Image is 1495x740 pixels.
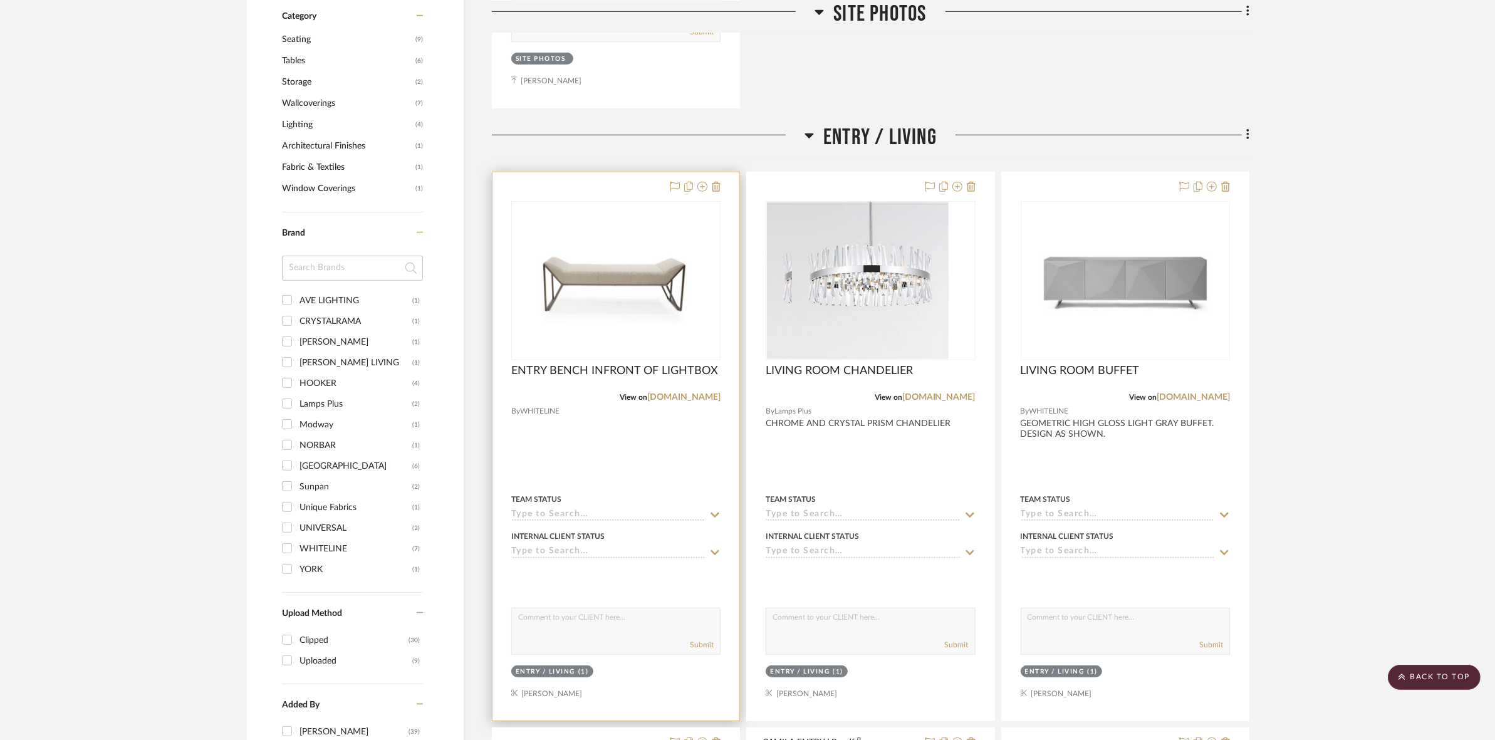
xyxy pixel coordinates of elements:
[282,11,316,22] span: Category
[282,256,423,281] input: Search Brands
[766,405,774,417] span: By
[415,51,423,71] span: (6)
[300,477,412,497] div: Sunpan
[511,494,561,505] div: Team Status
[282,157,412,178] span: Fabric & Textiles
[690,639,714,650] button: Submit
[412,518,420,538] div: (2)
[1021,494,1071,505] div: Team Status
[300,332,412,352] div: [PERSON_NAME]
[512,202,720,360] div: 0
[1021,202,1229,360] div: 0
[520,405,560,417] span: WHITELINE
[412,539,420,559] div: (7)
[511,531,605,542] div: Internal Client Status
[412,477,420,497] div: (2)
[1022,203,1229,358] img: LIVING ROOM BUFFET
[1129,393,1157,401] span: View on
[300,651,412,671] div: Uploaded
[300,456,412,476] div: [GEOGRAPHIC_DATA]
[511,364,718,378] span: ENTRY BENCH INFRONT OF LIGHTBOX
[412,291,420,311] div: (1)
[511,405,520,417] span: By
[766,531,859,542] div: Internal Client Status
[412,435,420,456] div: (1)
[766,509,960,521] input: Type to Search…
[945,639,969,650] button: Submit
[300,518,412,538] div: UNIVERSAL
[620,393,647,401] span: View on
[412,415,420,435] div: (1)
[412,394,420,414] div: (2)
[282,71,412,93] span: Storage
[282,29,412,50] span: Seating
[300,415,412,435] div: Modway
[578,667,589,677] div: (1)
[282,229,305,237] span: Brand
[516,55,566,64] div: SITE PHOTOS
[1021,546,1215,558] input: Type to Search…
[1199,639,1223,650] button: Submit
[1021,364,1140,378] span: LIVING ROOM BUFFET
[282,178,412,199] span: Window Coverings
[282,609,342,618] span: Upload Method
[282,93,412,114] span: Wallcoverings
[770,667,830,677] div: ENTRY / LIVING
[1021,531,1114,542] div: Internal Client Status
[300,373,412,393] div: HOOKER
[412,498,420,518] div: (1)
[300,560,412,580] div: YORK
[415,29,423,50] span: (9)
[1088,667,1098,677] div: (1)
[282,114,412,135] span: Lighting
[300,435,412,456] div: NORBAR
[511,509,706,521] input: Type to Search…
[409,630,420,650] div: (30)
[1025,667,1085,677] div: ENTRY / LIVING
[412,332,420,352] div: (1)
[412,651,420,671] div: (9)
[766,546,960,558] input: Type to Search…
[1021,405,1029,417] span: By
[766,364,913,378] span: LIVING ROOM CHANDELIER
[647,393,721,402] a: [DOMAIN_NAME]
[282,50,412,71] span: Tables
[282,701,320,709] span: Added By
[300,630,409,650] div: Clipped
[833,667,843,677] div: (1)
[300,291,412,311] div: AVE LIGHTING
[766,494,816,505] div: Team Status
[412,560,420,580] div: (1)
[412,311,420,331] div: (1)
[513,206,719,355] img: ENTRY BENCH INFRONT OF LIGHTBOX
[511,546,706,558] input: Type to Search…
[415,93,423,113] span: (7)
[412,353,420,373] div: (1)
[792,202,949,359] img: LIVING ROOM CHANDELIER
[1021,509,1215,521] input: Type to Search…
[516,667,575,677] div: ENTRY / LIVING
[415,136,423,156] span: (1)
[415,179,423,199] span: (1)
[823,124,937,151] span: ENTRY / LIVING
[415,115,423,135] span: (4)
[415,157,423,177] span: (1)
[300,498,412,518] div: Unique Fabrics
[300,394,412,414] div: Lamps Plus
[282,135,412,157] span: Architectural Finishes
[415,72,423,92] span: (2)
[1029,405,1069,417] span: WHITELINE
[300,353,412,373] div: [PERSON_NAME] LIVING
[902,393,976,402] a: [DOMAIN_NAME]
[875,393,902,401] span: View on
[300,539,412,559] div: WHITELINE
[1388,665,1481,690] scroll-to-top-button: BACK TO TOP
[300,311,412,331] div: CRYSTALRAMA
[774,405,811,417] span: Lamps Plus
[1157,393,1230,402] a: [DOMAIN_NAME]
[412,373,420,393] div: (4)
[412,456,420,476] div: (6)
